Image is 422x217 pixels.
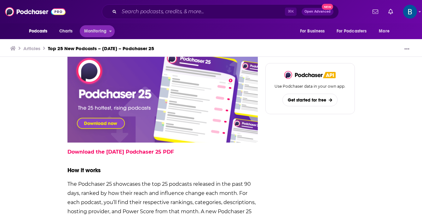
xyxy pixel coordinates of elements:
span: Charts [59,27,73,36]
button: Get started for free [282,94,338,106]
span: Get started for free [288,97,326,103]
a: Top 25 New Podcasts – [DATE] – Podchaser 25 [48,45,154,51]
button: open menu [374,25,397,37]
button: Show More Button [402,45,412,53]
span: Open Advanced [304,10,331,13]
span: More [379,27,390,36]
span: Monitoring [84,27,107,36]
strong: How it works [67,167,101,174]
button: Show profile menu [403,5,417,19]
span: ⌘ K [285,8,297,16]
a: Show notifications dropdown [370,6,381,17]
img: Podchaser - Follow, Share and Rate Podcasts [5,6,66,18]
a: Articles [23,45,40,51]
input: Search podcasts, credits, & more... [119,7,285,17]
span: For Business [300,27,325,36]
button: Open AdvancedNew [302,8,333,15]
a: Charts [55,25,77,37]
a: Download the [DATE] Podchaser 25 PDF [67,149,174,155]
img: Podchaser - Follow, Share and Rate Podcasts [284,71,323,79]
span: Logged in as bob.wilms [403,5,417,19]
span: For Podcasters [337,27,367,36]
button: open menu [296,25,333,37]
div: Search podcasts, credits, & more... [102,4,339,19]
p: Use Podchaser data in your own app. [275,84,345,89]
a: Show notifications dropdown [386,6,396,17]
span: New [322,4,333,10]
button: open menu [332,25,376,37]
img: Podchaser API banner [323,72,336,78]
img: Download the Podchaser 25 [67,47,258,143]
button: open menu [80,25,115,37]
button: open menu [25,25,56,37]
span: Podcasts [29,27,48,36]
img: User Profile [403,5,417,19]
